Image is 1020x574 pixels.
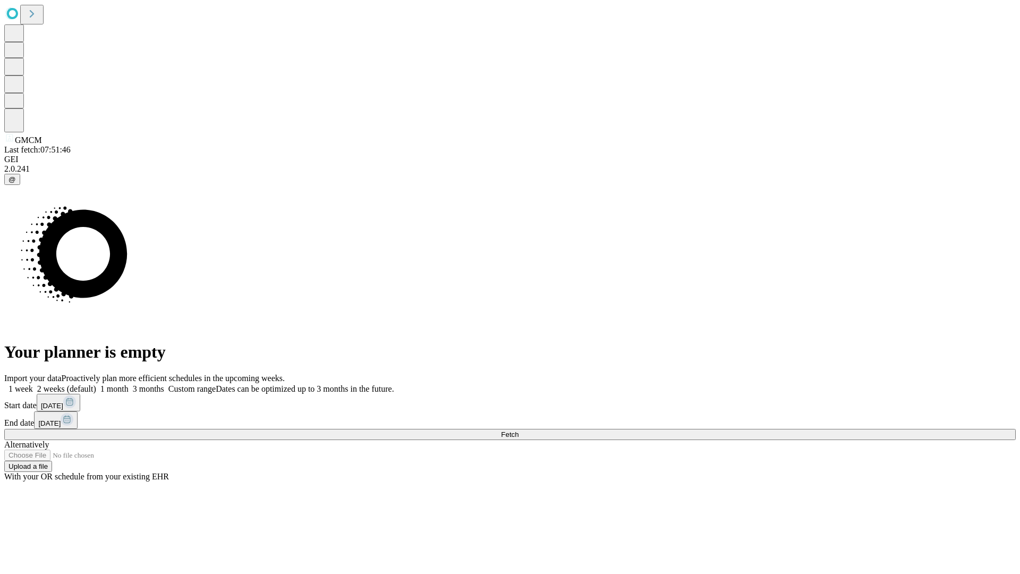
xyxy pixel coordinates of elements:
[4,164,1016,174] div: 2.0.241
[37,394,80,411] button: [DATE]
[501,430,518,438] span: Fetch
[133,384,164,393] span: 3 months
[4,342,1016,362] h1: Your planner is empty
[38,419,61,427] span: [DATE]
[4,155,1016,164] div: GEI
[15,136,42,145] span: GMCM
[168,384,216,393] span: Custom range
[8,384,33,393] span: 1 week
[216,384,394,393] span: Dates can be optimized up to 3 months in the future.
[4,411,1016,429] div: End date
[8,175,16,183] span: @
[37,384,96,393] span: 2 weeks (default)
[4,174,20,185] button: @
[100,384,129,393] span: 1 month
[4,429,1016,440] button: Fetch
[34,411,78,429] button: [DATE]
[4,472,169,481] span: With your OR schedule from your existing EHR
[41,402,63,410] span: [DATE]
[4,374,62,383] span: Import your data
[62,374,285,383] span: Proactively plan more efficient schedules in the upcoming weeks.
[4,394,1016,411] div: Start date
[4,145,71,154] span: Last fetch: 07:51:46
[4,461,52,472] button: Upload a file
[4,440,49,449] span: Alternatively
